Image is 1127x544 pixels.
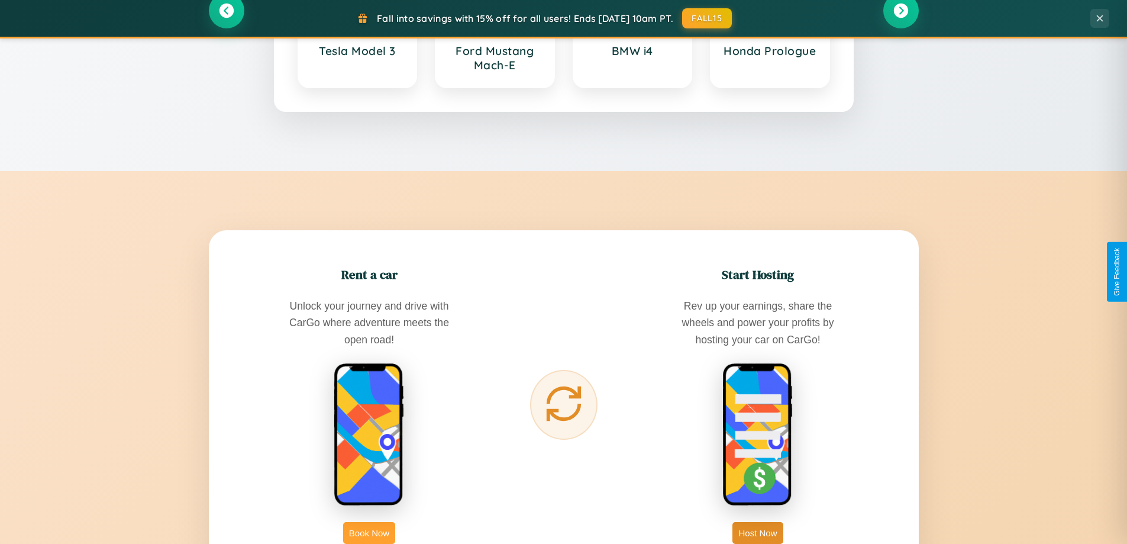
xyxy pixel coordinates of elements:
[1113,248,1121,296] div: Give Feedback
[448,44,542,72] h3: Ford Mustang Mach-E
[586,44,680,58] h3: BMW i4
[732,522,783,544] button: Host Now
[669,298,847,347] p: Rev up your earnings, share the wheels and power your profits by hosting your car on CarGo!
[341,266,398,283] h2: Rent a car
[377,12,673,24] span: Fall into savings with 15% off for all users! Ends [DATE] 10am PT.
[722,363,793,507] img: host phone
[334,363,405,507] img: rent phone
[280,298,458,347] p: Unlock your journey and drive with CarGo where adventure meets the open road!
[311,44,405,58] h3: Tesla Model 3
[722,266,794,283] h2: Start Hosting
[723,44,817,58] h3: Honda Prologue
[682,8,732,28] button: FALL15
[343,522,395,544] button: Book Now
